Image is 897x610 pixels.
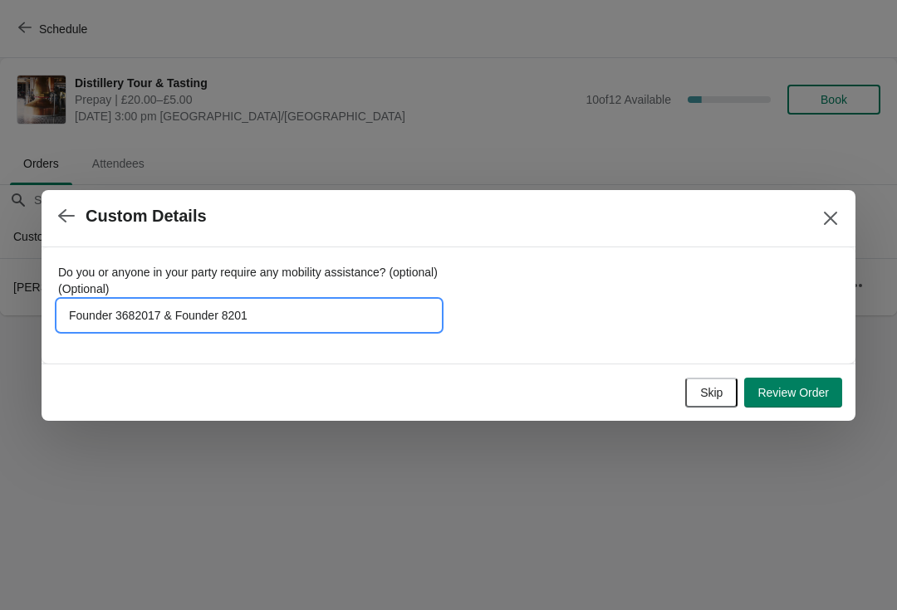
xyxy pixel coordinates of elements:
[816,203,846,233] button: Close
[744,378,842,407] button: Review Order
[700,386,723,399] span: Skip
[685,378,738,407] button: Skip
[757,386,829,399] span: Review Order
[86,207,207,226] h2: Custom Details
[58,264,440,297] label: Do you or anyone in your party require any mobility assistance? (optional) (Optional)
